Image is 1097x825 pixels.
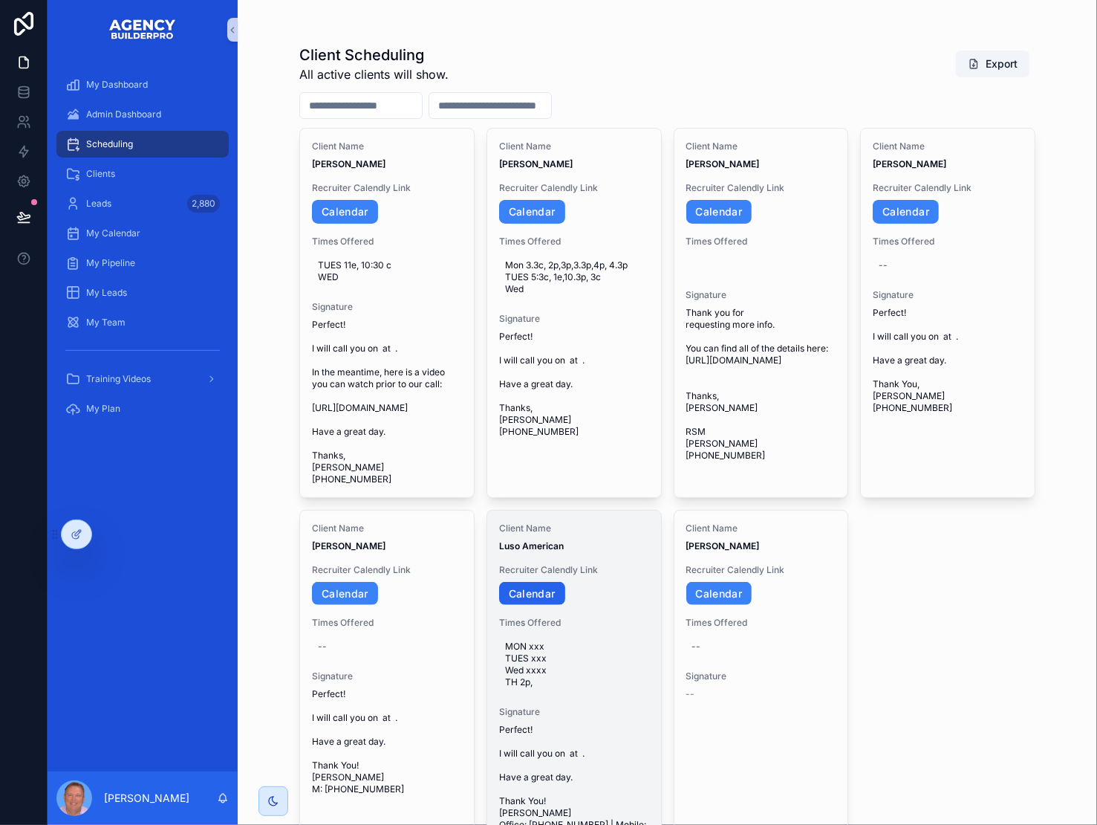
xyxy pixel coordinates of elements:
[56,161,229,187] a: Clients
[686,540,760,551] strong: [PERSON_NAME]
[48,59,238,444] div: scrollable content
[499,617,649,629] span: Times Offered
[686,688,695,700] span: --
[299,45,449,65] h1: Client Scheduling
[86,317,126,329] span: My Team
[499,182,649,194] span: Recruiter Calendly Link
[860,128,1035,498] a: Client Name[PERSON_NAME]Recruiter Calendly LinkCalendarTimes Offered--SignaturePerfect! I will ca...
[686,200,752,224] a: Calendar
[86,198,111,210] span: Leads
[86,109,161,120] span: Admin Dashboard
[86,79,148,91] span: My Dashboard
[312,140,462,152] span: Client Name
[56,71,229,98] a: My Dashboard
[312,617,462,629] span: Times Offered
[686,307,836,462] span: Thank you for requesting more info. You can find all of the details here: [URL][DOMAIN_NAME] Than...
[499,582,565,606] a: Calendar
[956,51,1029,77] button: Export
[86,403,120,415] span: My Plan
[56,250,229,276] a: My Pipeline
[499,540,564,551] strong: Luso American
[86,227,140,239] span: My Calendar
[56,101,229,128] a: Admin Dashboard
[879,259,888,271] div: --
[686,670,836,682] span: Signature
[312,200,378,224] a: Calendar
[86,257,135,269] span: My Pipeline
[499,158,573,169] strong: [PERSON_NAME]
[318,259,456,283] span: TUES 11e, 10:30 c WED
[312,564,462,576] span: Recruiter Calendly Link
[873,236,1023,247] span: Times Offered
[499,522,649,534] span: Client Name
[299,128,475,498] a: Client Name[PERSON_NAME]Recruiter Calendly LinkCalendarTimes OfferedTUES 11e, 10:30 c WEDSignatur...
[486,128,662,498] a: Client Name[PERSON_NAME]Recruiter Calendly LinkCalendarTimes OfferedMon 3.3c, 2p,3p,3.3p,4p, 4.3p...
[56,220,229,247] a: My Calendar
[686,582,752,606] a: Calendar
[674,128,849,498] a: Client Name[PERSON_NAME]Recruiter Calendly LinkCalendarTimes OfferedSignatureThank you for reques...
[56,309,229,336] a: My Team
[499,200,565,224] a: Calendar
[686,236,836,247] span: Times Offered
[56,395,229,422] a: My Plan
[312,182,462,194] span: Recruiter Calendly Link
[499,331,649,438] span: Perfect! I will call you on at . Have a great day. Thanks, [PERSON_NAME] [PHONE_NUMBER]
[873,307,1023,414] span: Perfect! I will call you on at . Have a great day. Thank You, [PERSON_NAME] [PHONE_NUMBER]
[299,65,449,83] span: All active clients will show.
[499,140,649,152] span: Client Name
[873,158,946,169] strong: [PERSON_NAME]
[312,688,462,795] span: Perfect! I will call you on at . Have a great day. Thank You! [PERSON_NAME] M: [PHONE_NUMBER]
[318,641,327,653] div: --
[686,158,760,169] strong: [PERSON_NAME]
[312,158,385,169] strong: [PERSON_NAME]
[686,522,836,534] span: Client Name
[499,564,649,576] span: Recruiter Calendly Link
[873,289,1023,301] span: Signature
[312,319,462,485] span: Perfect! I will call you on at . In the meantime, here is a video you can watch prior to our call...
[312,540,385,551] strong: [PERSON_NAME]
[187,195,220,213] div: 2,880
[86,138,133,150] span: Scheduling
[86,373,151,385] span: Training Videos
[56,131,229,158] a: Scheduling
[108,18,177,42] img: App logo
[873,182,1023,194] span: Recruiter Calendly Link
[505,259,643,295] span: Mon 3.3c, 2p,3p,3.3p,4p, 4.3p TUES 5:3c, 1e,10.3p, 3c Wed
[56,279,229,306] a: My Leads
[312,236,462,247] span: Times Offered
[505,641,643,688] span: MON xxx TUES xxx Wed xxxx TH 2p,
[873,200,939,224] a: Calendar
[499,706,649,718] span: Signature
[312,522,462,534] span: Client Name
[686,289,836,301] span: Signature
[86,287,127,299] span: My Leads
[86,168,115,180] span: Clients
[104,791,189,806] p: [PERSON_NAME]
[499,313,649,325] span: Signature
[686,564,836,576] span: Recruiter Calendly Link
[56,366,229,392] a: Training Videos
[686,182,836,194] span: Recruiter Calendly Link
[686,617,836,629] span: Times Offered
[873,140,1023,152] span: Client Name
[686,140,836,152] span: Client Name
[499,236,649,247] span: Times Offered
[312,582,378,606] a: Calendar
[312,301,462,313] span: Signature
[312,670,462,682] span: Signature
[56,190,229,217] a: Leads2,880
[692,641,701,653] div: --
